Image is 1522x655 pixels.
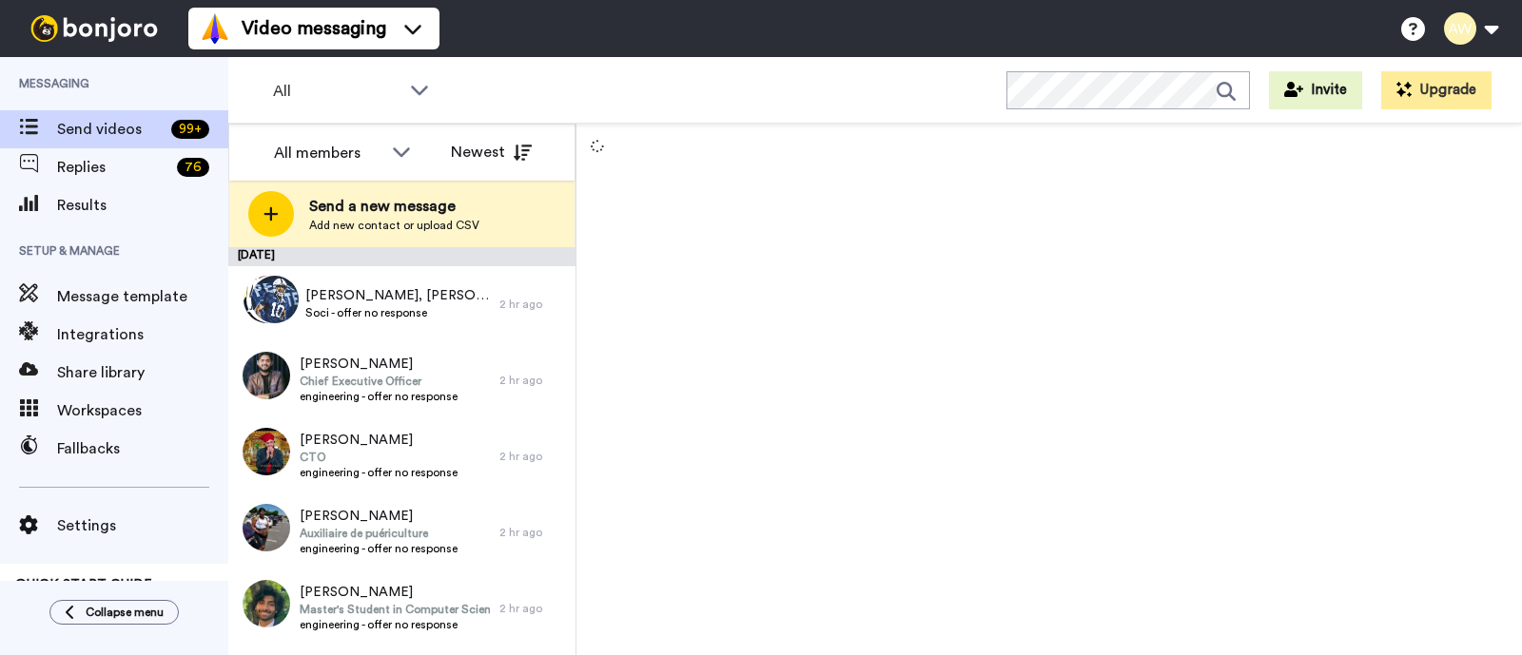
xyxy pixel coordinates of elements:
span: [PERSON_NAME] [300,355,458,374]
img: cbfb18c3-3c6c-4d51-a003-6c5816f5d54f.jpg [243,504,290,551]
span: Master's Student in Computer Science [300,602,490,617]
div: 2 hr ago [499,373,566,388]
span: Replies [57,156,169,179]
span: Send a new message [309,195,479,218]
span: Results [57,194,228,217]
span: [PERSON_NAME] [300,431,458,450]
img: bj-logo-header-white.svg [23,15,166,42]
div: 2 hr ago [499,601,566,616]
span: Auxiliaire de puériculture [300,526,458,541]
div: 99 + [171,120,209,139]
img: 011111b3-a26e-45b1-8853-0aa922260467.png [246,276,294,323]
button: Collapse menu [49,600,179,625]
span: Settings [57,514,228,537]
span: Send videos [57,118,164,141]
span: Soci - offer no response [305,305,490,320]
span: engineering - offer no response [300,389,458,404]
div: [DATE] [228,247,576,266]
span: CTO [300,450,458,465]
img: a1f51793-d89a-41f1-a951-adb8fb8e3298.jpg [243,580,290,627]
img: 3349378e-bf5c-42eb-81cf-4e82b49253ce.jpg [243,352,290,399]
div: All members [274,142,382,164]
button: Upgrade [1381,71,1492,109]
span: [PERSON_NAME], [PERSON_NAME] & 17 others [305,286,490,305]
span: Share library [57,361,228,384]
span: Video messaging [242,15,386,42]
span: [PERSON_NAME] [300,583,490,602]
img: 00cd743c-ddde-4437-b025-9fffea03623c.jpg [251,276,299,323]
span: Collapse menu [86,605,164,620]
span: Add new contact or upload CSV [309,218,479,233]
div: 2 hr ago [499,525,566,540]
span: Workspaces [57,399,228,422]
img: vm-color.svg [200,13,230,44]
span: Fallbacks [57,437,228,460]
span: engineering - offer no response [300,617,490,632]
span: engineering - offer no response [300,465,458,480]
div: 2 hr ago [499,297,566,312]
button: Invite [1269,71,1362,109]
span: Message template [57,285,228,308]
div: 2 hr ago [499,449,566,464]
img: d4d68509-9b46-4603-9ff3-cb12e15fa0ca.jpg [243,428,290,475]
span: [PERSON_NAME] [300,507,458,526]
span: QUICK START GUIDE [15,578,152,591]
img: 241d7d47-5094-4584-a53e-c8cf59278d56.jpg [244,276,291,323]
span: All [273,80,400,103]
div: 76 [177,158,209,177]
button: Newest [437,133,546,171]
span: Chief Executive Officer [300,374,458,389]
span: Integrations [57,323,228,346]
span: engineering - offer no response [300,541,458,556]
